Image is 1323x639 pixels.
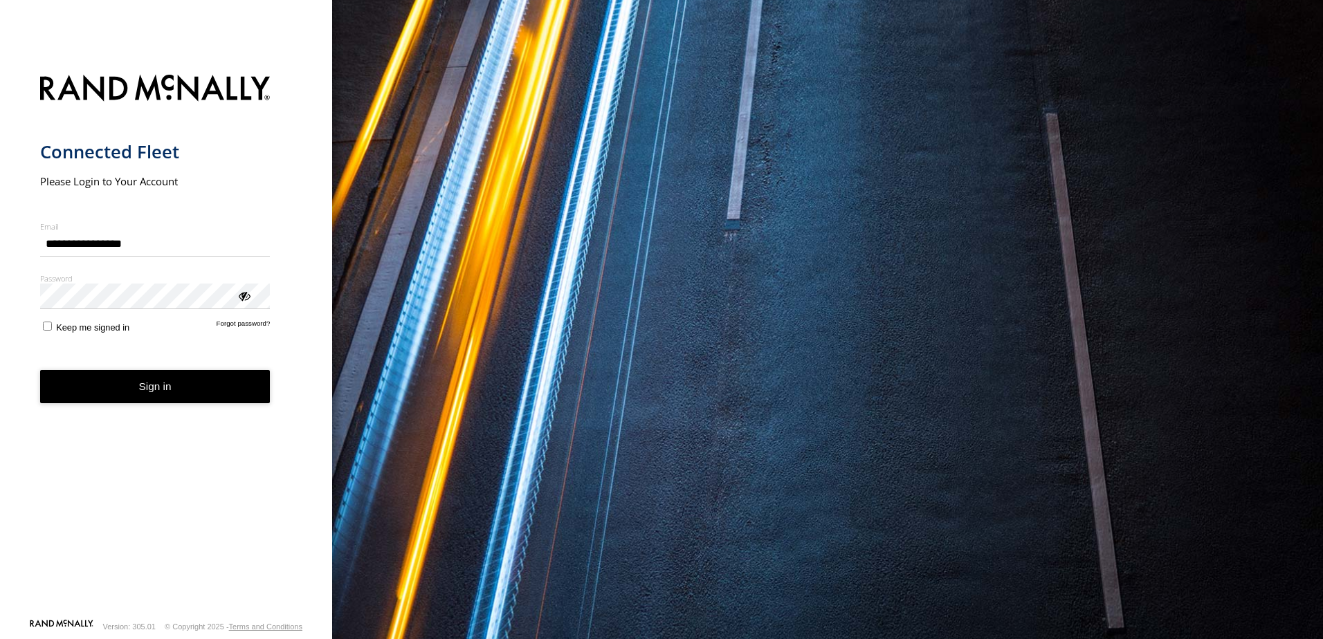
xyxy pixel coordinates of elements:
label: Password [40,273,271,284]
a: Terms and Conditions [229,622,302,631]
a: Visit our Website [30,620,93,633]
label: Email [40,221,271,232]
form: main [40,66,293,618]
h1: Connected Fleet [40,140,271,163]
a: Forgot password? [217,319,271,333]
button: Sign in [40,370,271,404]
h2: Please Login to Your Account [40,174,271,188]
div: © Copyright 2025 - [165,622,302,631]
span: Keep me signed in [56,322,129,333]
div: ViewPassword [237,288,250,302]
input: Keep me signed in [43,322,52,331]
div: Version: 305.01 [103,622,156,631]
img: Rand McNally [40,72,271,107]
